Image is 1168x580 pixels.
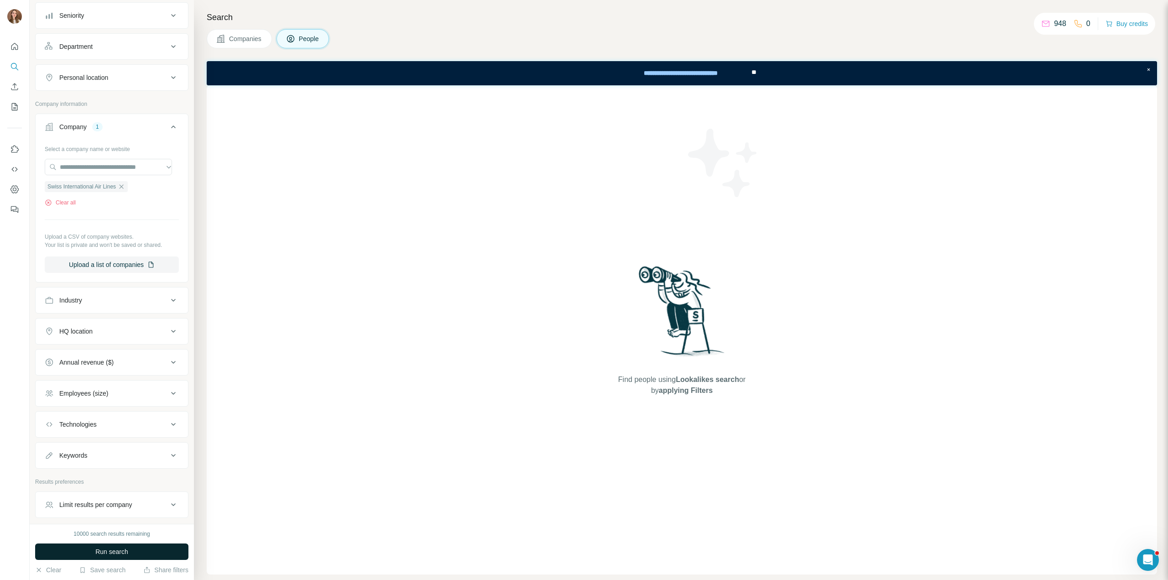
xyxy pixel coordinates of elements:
div: Company [59,122,87,131]
span: Find people using or by [609,374,755,396]
button: Clear [35,565,61,575]
div: Employees (size) [59,389,108,398]
p: 948 [1054,18,1066,29]
img: Surfe Illustration - Woman searching with binoculars [635,264,730,366]
div: 10000 search results remaining [73,530,150,538]
button: Seniority [36,5,188,26]
div: Annual revenue ($) [59,358,114,367]
button: Annual revenue ($) [36,351,188,373]
p: Results preferences [35,478,188,486]
button: Run search [35,543,188,560]
div: Seniority [59,11,84,20]
div: Department [59,42,93,51]
button: Clear all [45,199,76,207]
div: 1 [92,123,103,131]
span: Run search [95,547,128,556]
button: Employees (size) [36,382,188,404]
button: Upload a list of companies [45,256,179,273]
button: Dashboard [7,181,22,198]
h4: Search [207,11,1157,24]
button: Enrich CSV [7,78,22,95]
button: My lists [7,99,22,115]
div: Limit results per company [59,500,132,509]
button: Industry [36,289,188,311]
button: Buy credits [1105,17,1148,30]
button: Feedback [7,201,22,218]
button: Technologies [36,413,188,435]
span: Swiss International Air Lines [47,183,116,191]
span: Companies [229,34,262,43]
button: Use Surfe API [7,161,22,178]
button: Department [36,36,188,57]
button: Company1 [36,116,188,141]
button: Use Surfe on LinkedIn [7,141,22,157]
button: HQ location [36,320,188,342]
button: Search [7,58,22,75]
p: Upload a CSV of company websites. [45,233,179,241]
span: Lookalikes search [676,376,739,383]
div: Personal location [59,73,108,82]
div: Select a company name or website [45,141,179,153]
div: Industry [59,296,82,305]
iframe: Intercom live chat [1137,549,1159,571]
p: 0 [1086,18,1090,29]
span: People [299,34,320,43]
iframe: Banner [207,61,1157,85]
button: Quick start [7,38,22,55]
p: Company information [35,100,188,108]
img: Avatar [7,9,22,24]
button: Keywords [36,444,188,466]
button: Save search [79,565,125,575]
div: HQ location [59,327,93,336]
button: Share filters [143,565,188,575]
img: Surfe Illustration - Stars [682,122,764,204]
button: Personal location [36,67,188,89]
span: applying Filters [659,387,713,394]
div: Keywords [59,451,87,460]
div: Technologies [59,420,97,429]
p: Your list is private and won't be saved or shared. [45,241,179,249]
button: Limit results per company [36,494,188,516]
